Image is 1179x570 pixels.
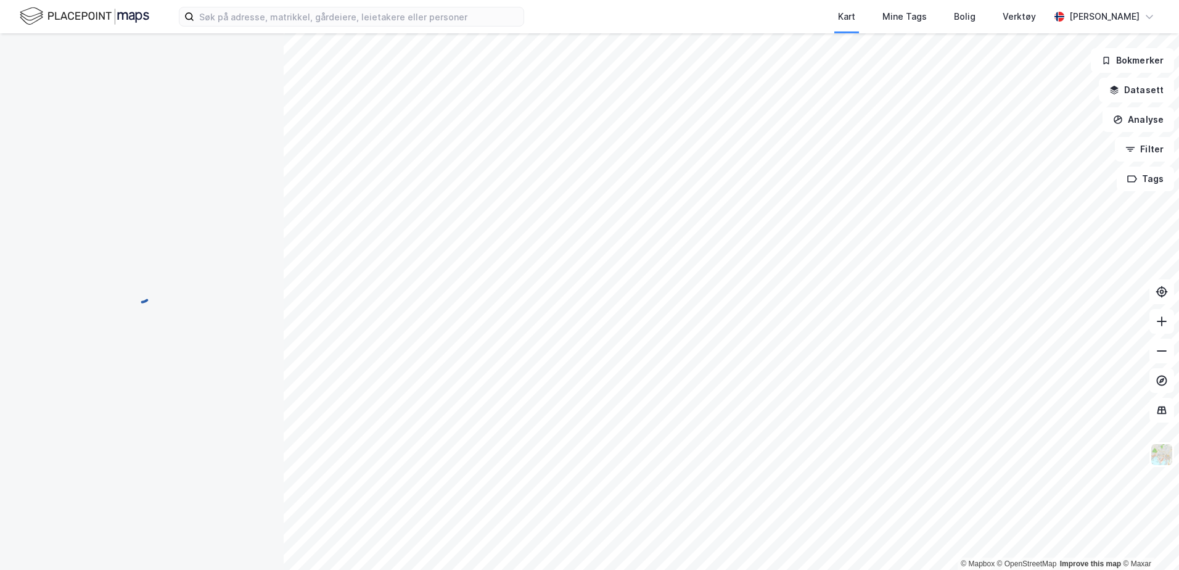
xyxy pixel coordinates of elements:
[194,7,524,26] input: Søk på adresse, matrikkel, gårdeiere, leietakere eller personer
[1003,9,1036,24] div: Verktøy
[838,9,855,24] div: Kart
[1115,137,1174,162] button: Filter
[1060,560,1121,568] a: Improve this map
[1117,511,1179,570] iframe: Chat Widget
[1069,9,1140,24] div: [PERSON_NAME]
[882,9,927,24] div: Mine Tags
[132,284,152,304] img: spinner.a6d8c91a73a9ac5275cf975e30b51cfb.svg
[1099,78,1174,102] button: Datasett
[20,6,149,27] img: logo.f888ab2527a4732fd821a326f86c7f29.svg
[1103,107,1174,132] button: Analyse
[1091,48,1174,73] button: Bokmerker
[1150,443,1173,466] img: Z
[997,560,1057,568] a: OpenStreetMap
[961,560,995,568] a: Mapbox
[954,9,976,24] div: Bolig
[1117,167,1174,191] button: Tags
